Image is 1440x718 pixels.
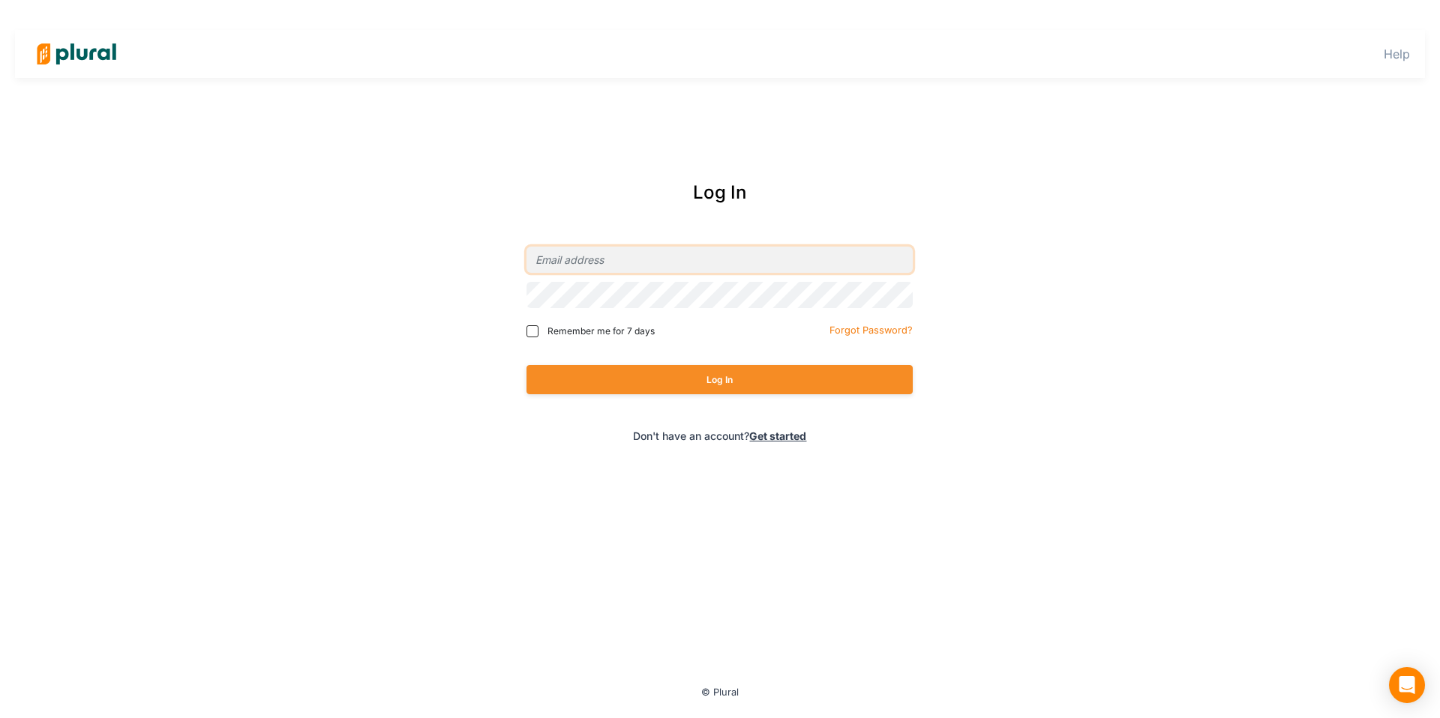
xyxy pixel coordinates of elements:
input: Email address [526,247,913,273]
button: Log In [526,365,913,394]
span: Remember me for 7 days [547,325,655,338]
div: Don't have an account? [463,428,978,444]
img: Logo for Plural [24,28,129,80]
a: Forgot Password? [829,322,913,337]
input: Remember me for 7 days [526,325,538,337]
small: © Plural [701,687,739,698]
a: Help [1384,46,1410,61]
a: Get started [749,429,806,442]
div: Open Intercom Messenger [1389,667,1425,703]
div: Log In [463,179,978,206]
small: Forgot Password? [829,325,913,336]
